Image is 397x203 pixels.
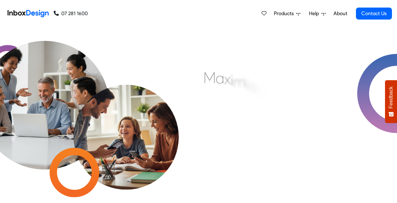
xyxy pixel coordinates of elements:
a: Contact Us [356,8,392,20]
div: g [265,85,274,104]
a: About [332,7,349,20]
div: m [233,72,246,91]
span: Products [274,10,296,17]
span: Feedback [388,86,394,108]
img: parents_with_child.png [60,58,192,189]
div: i [246,74,248,93]
div: a [216,68,224,87]
div: n [257,82,265,101]
div: M [203,68,216,87]
div: i [255,79,257,98]
div: x [224,69,231,88]
div: Maximising Efficient & Engagement, Connecting Schools, Families, and Students. [203,68,357,163]
a: Help [306,7,328,20]
a: 07 281 1600 [54,10,88,17]
div: i [231,70,233,89]
button: Feedback - Show survey [385,80,397,123]
div: s [248,76,255,95]
span: Help [309,10,322,17]
a: Products [271,7,303,20]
